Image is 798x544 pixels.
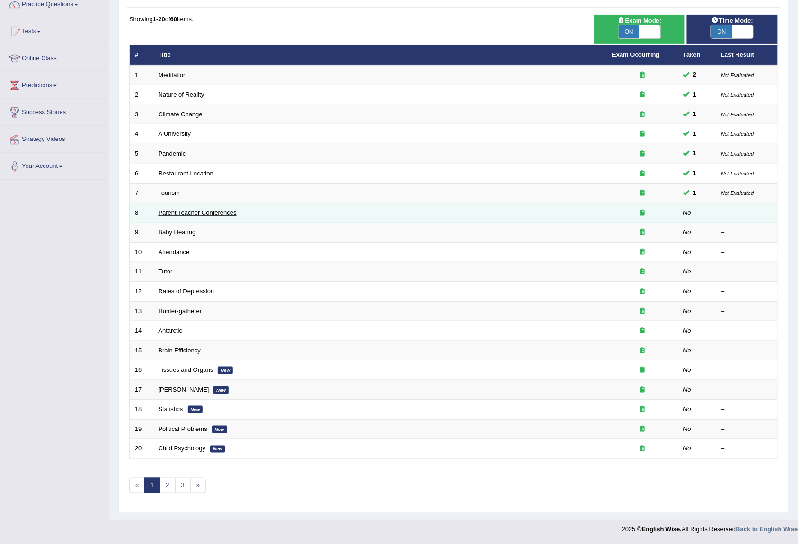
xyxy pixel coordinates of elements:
[683,209,692,216] em: No
[612,444,673,453] div: Exam occurring question
[683,228,692,236] em: No
[612,189,673,198] div: Exam occurring question
[129,15,778,24] div: Showing of items.
[690,149,700,158] span: You can still take this question
[129,478,145,493] span: «
[130,262,153,282] td: 11
[690,168,700,178] span: You can still take this question
[690,70,700,80] span: You can still take this question
[159,347,201,354] a: Brain Efficiency
[721,92,754,97] small: Not Evaluated
[159,366,213,373] a: Tissues and Organs
[683,445,692,452] em: No
[612,228,673,237] div: Exam occurring question
[130,184,153,203] td: 7
[619,25,639,38] span: ON
[612,248,673,257] div: Exam occurring question
[130,321,153,341] td: 14
[130,105,153,124] td: 3
[130,124,153,144] td: 4
[130,360,153,380] td: 16
[721,171,754,176] small: Not Evaluated
[170,16,177,23] b: 60
[159,445,206,452] a: Child Psychology
[159,268,173,275] a: Tutor
[736,526,798,533] a: Back to English Wise
[0,99,108,123] a: Success Stories
[721,131,754,137] small: Not Evaluated
[721,405,772,414] div: –
[612,149,673,158] div: Exam occurring question
[678,45,716,65] th: Taken
[683,327,692,334] em: No
[721,386,772,395] div: –
[612,51,660,58] a: Exam Occurring
[159,327,183,334] a: Antarctic
[130,281,153,301] td: 12
[716,45,778,65] th: Last Result
[0,18,108,42] a: Tests
[612,130,673,139] div: Exam occurring question
[721,346,772,355] div: –
[612,386,673,395] div: Exam occurring question
[690,109,700,119] span: You can still take this question
[612,346,673,355] div: Exam occurring question
[159,288,214,295] a: Rates of Depression
[612,287,673,296] div: Exam occurring question
[683,288,692,295] em: No
[130,301,153,321] td: 13
[690,129,700,139] span: You can still take this question
[159,209,237,216] a: Parent Teacher Conferences
[721,209,772,218] div: –
[721,425,772,434] div: –
[159,405,183,412] a: Statistics
[210,446,225,453] em: New
[642,526,682,533] strong: English Wise.
[159,386,209,393] a: [PERSON_NAME]
[218,367,233,374] em: New
[683,268,692,275] em: No
[612,307,673,316] div: Exam occurring question
[130,144,153,164] td: 5
[0,153,108,177] a: Your Account
[153,45,607,65] th: Title
[614,16,665,26] span: Exam Mode:
[612,326,673,335] div: Exam occurring question
[612,209,673,218] div: Exam occurring question
[190,478,206,493] a: »
[130,380,153,400] td: 17
[144,478,160,493] a: 1
[159,248,190,255] a: Attendance
[130,341,153,360] td: 15
[188,406,203,413] em: New
[708,16,757,26] span: Time Mode:
[612,169,673,178] div: Exam occurring question
[130,164,153,184] td: 6
[160,478,175,493] a: 2
[0,126,108,150] a: Strategy Videos
[683,386,692,393] em: No
[159,150,186,157] a: Pandemic
[690,188,700,198] span: You can still take this question
[612,366,673,375] div: Exam occurring question
[711,25,732,38] span: ON
[612,267,673,276] div: Exam occurring question
[212,426,227,433] em: New
[130,85,153,105] td: 2
[683,307,692,315] em: No
[612,425,673,434] div: Exam occurring question
[622,520,798,534] div: 2025 © All Rights Reserved
[690,90,700,100] span: You can still take this question
[159,228,196,236] a: Baby Hearing
[159,425,207,432] a: Political Problems
[721,190,754,196] small: Not Evaluated
[721,307,772,316] div: –
[159,170,213,177] a: Restaurant Location
[721,267,772,276] div: –
[159,91,204,98] a: Nature of Reality
[683,366,692,373] em: No
[721,151,754,157] small: Not Evaluated
[660,25,681,38] span: OFF
[612,90,673,99] div: Exam occurring question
